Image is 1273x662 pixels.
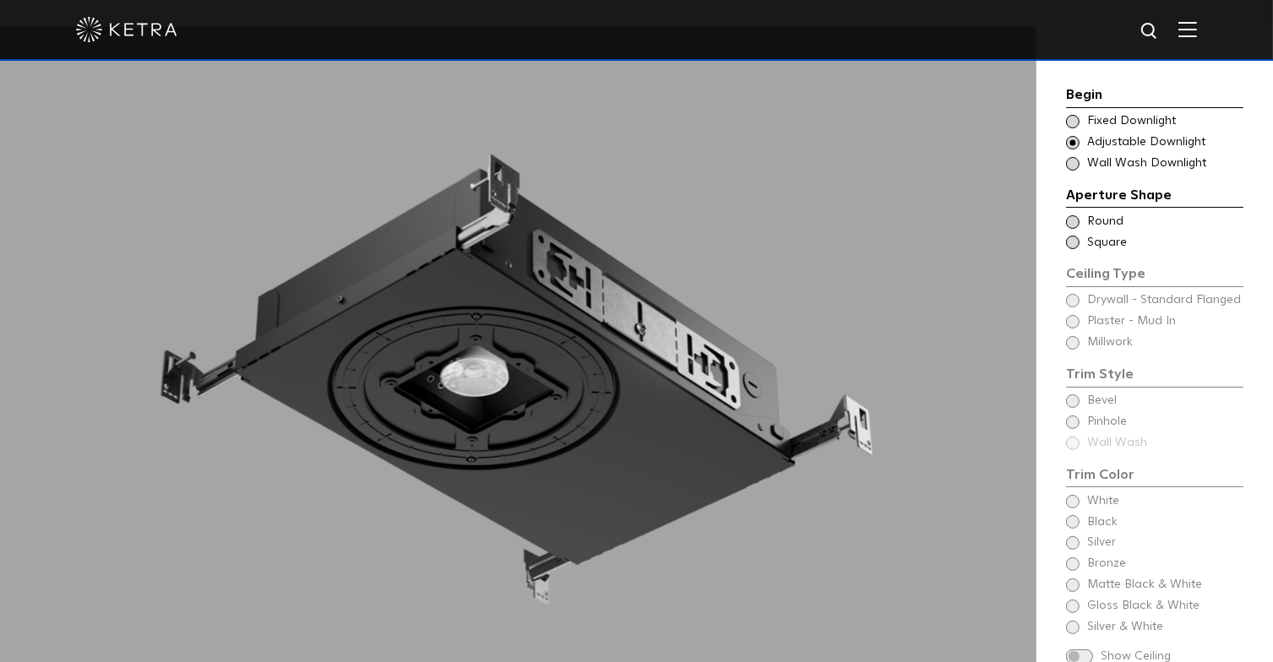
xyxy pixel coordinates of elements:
[1087,235,1242,252] span: Square
[1066,185,1243,209] div: Aperture Shape
[1087,214,1242,231] span: Round
[1178,21,1197,37] img: Hamburger%20Nav.svg
[76,17,177,42] img: ketra-logo-2019-white
[1066,84,1243,108] div: Begin
[1087,113,1242,130] span: Fixed Downlight
[1087,155,1242,172] span: Wall Wash Downlight
[1140,21,1161,42] img: search icon
[1087,134,1242,151] span: Adjustable Downlight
